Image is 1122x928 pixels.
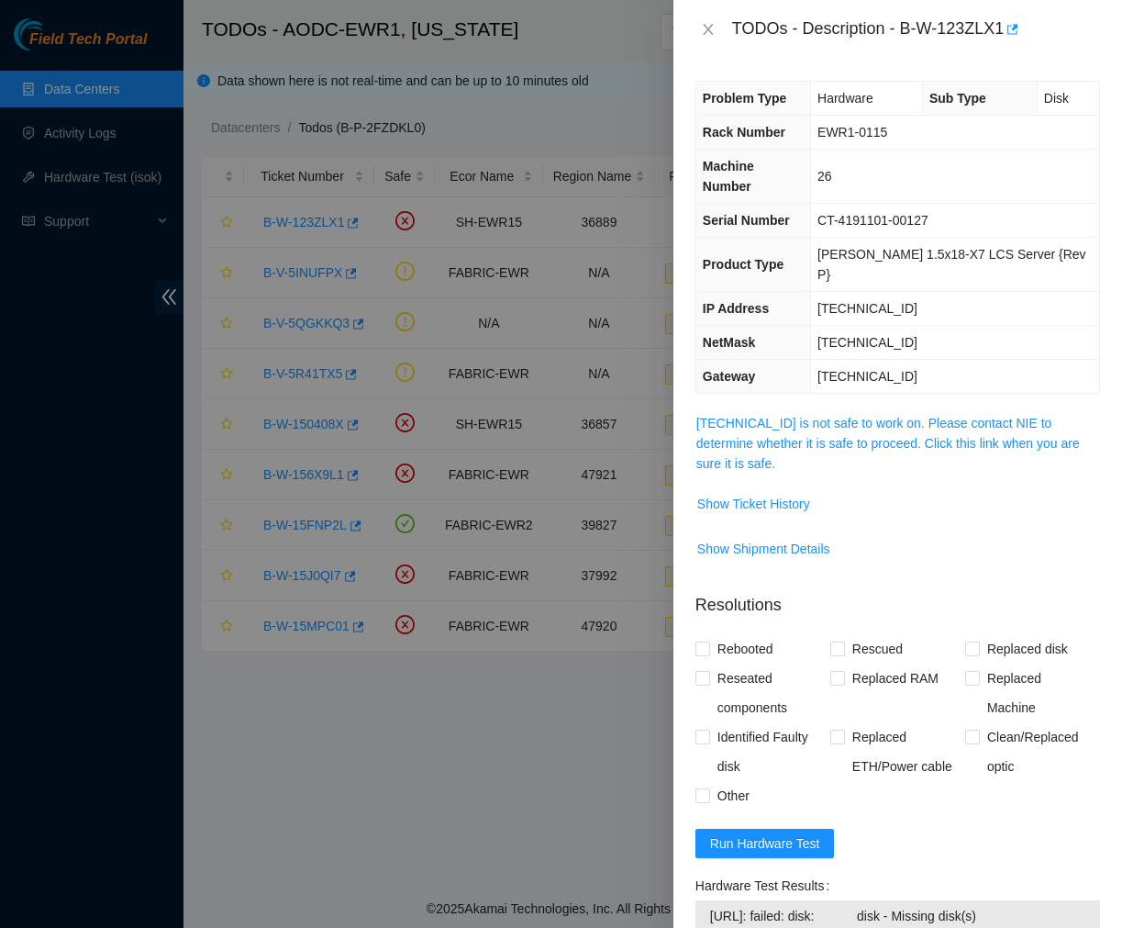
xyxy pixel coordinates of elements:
[703,159,754,194] span: Machine Number
[845,664,946,693] span: Replaced RAM
[817,301,917,316] span: [TECHNICAL_ID]
[845,634,910,664] span: Rescued
[817,369,917,384] span: [TECHNICAL_ID]
[845,722,965,781] span: Replaced ETH/Power cable
[980,664,1100,722] span: Replaced Machine
[695,829,835,858] button: Run Hardware Test
[710,722,830,781] span: Identified Faulty disk
[696,416,1080,471] a: [TECHNICAL_ID] is not safe to work on. Please contact NIE to determine whether it is safe to proc...
[710,664,830,722] span: Reseated components
[929,91,986,106] span: Sub Type
[696,534,831,564] button: Show Shipment Details
[980,722,1100,781] span: Clean/Replaced optic
[1044,91,1069,106] span: Disk
[817,91,873,106] span: Hardware
[817,169,832,184] span: 26
[703,213,790,228] span: Serial Number
[695,871,837,900] label: Hardware Test Results
[817,247,1086,282] span: [PERSON_NAME] 1.5x18-X7 LCS Server {Rev P}
[701,22,716,37] span: close
[703,91,787,106] span: Problem Type
[695,578,1100,618] p: Resolutions
[817,335,917,350] span: [TECHNICAL_ID]
[710,781,757,811] span: Other
[697,494,810,514] span: Show Ticket History
[703,125,785,140] span: Rack Number
[703,369,756,384] span: Gateway
[732,15,1100,44] div: TODOs - Description - B-W-123ZLX1
[817,213,928,228] span: CT-4191101-00127
[703,301,769,316] span: IP Address
[695,21,721,39] button: Close
[980,634,1075,664] span: Replaced disk
[703,257,783,272] span: Product Type
[817,125,887,140] span: EWR1-0115
[703,335,756,350] span: NetMask
[697,539,830,559] span: Show Shipment Details
[710,833,820,854] span: Run Hardware Test
[696,489,811,519] button: Show Ticket History
[710,634,781,664] span: Rebooted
